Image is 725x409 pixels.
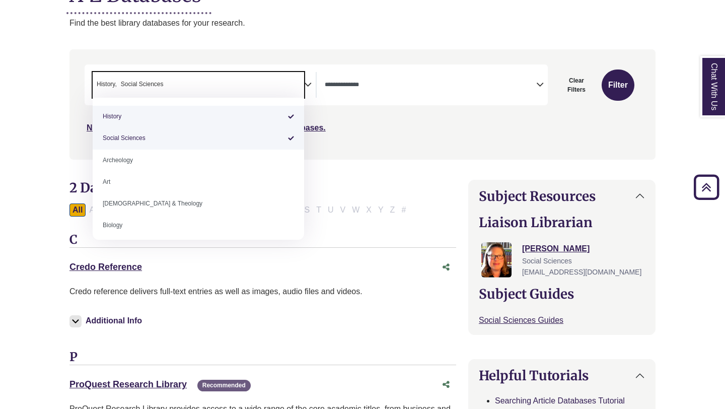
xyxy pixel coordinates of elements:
[481,242,512,278] img: Jessica Moore
[69,314,145,328] button: Additional Info
[69,350,456,365] h3: P
[166,82,170,90] textarea: Search
[479,215,645,230] h2: Liaison Librarian
[325,82,536,90] textarea: Search
[469,180,655,212] button: Subject Resources
[69,379,187,389] a: ProQuest Research Library
[436,258,456,277] button: Share this database
[522,257,572,265] span: Social Sciences
[69,262,142,272] a: Credo Reference
[93,150,304,171] li: Archeology
[495,396,625,405] a: Searching Article Databases Tutorial
[93,193,304,215] li: [DEMOGRAPHIC_DATA] & Theology
[69,205,410,214] div: Alpha-list to filter by first letter of database name
[69,49,656,159] nav: Search filters
[97,80,117,89] span: History
[69,179,216,196] span: 2 Databases Found for:
[87,123,326,132] a: Not sure where to start? Check our Recommended Databases.
[121,80,164,89] span: Social Sciences
[117,80,164,89] li: Social Sciences
[93,215,304,236] li: Biology
[602,70,634,101] button: Submit for Search Results
[69,17,656,30] p: Find the best library databases for your research.
[93,80,117,89] li: History
[69,285,456,298] p: Credo reference delivers full-text entries as well as images, audio files and videos.
[197,380,251,391] span: Recommended
[93,171,304,193] li: Art
[522,268,641,276] span: [EMAIL_ADDRESS][DOMAIN_NAME]
[93,127,304,149] li: Social Sciences
[479,316,563,324] a: Social Sciences Guides
[93,106,304,127] li: History
[479,286,645,302] h2: Subject Guides
[690,180,722,194] a: Back to Top
[469,360,655,391] button: Helpful Tutorials
[522,244,590,253] a: [PERSON_NAME]
[69,203,86,217] button: All
[554,70,599,101] button: Clear Filters
[69,233,456,248] h3: C
[436,375,456,394] button: Share this database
